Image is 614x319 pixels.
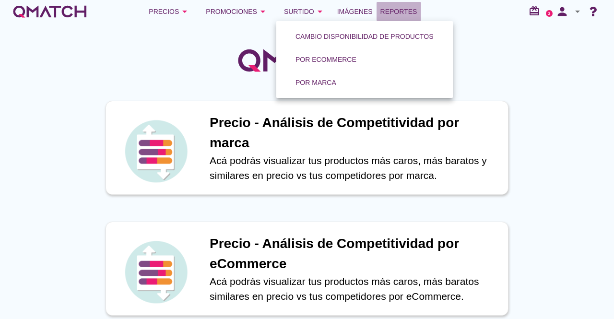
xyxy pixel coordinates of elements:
[284,48,368,71] a: Por eCommerce
[295,32,434,42] div: Cambio disponibilidad de productos
[198,2,276,21] button: Promociones
[210,113,498,153] h1: Precio - Análisis de Competitividad por marca
[284,6,326,17] div: Surtido
[572,6,583,17] i: arrow_drop_down
[92,222,522,316] a: iconPrecio - Análisis de Competitividad por eCommerceAcá podrás visualizar tus productos más caro...
[295,55,356,65] div: Por eCommerce
[141,2,198,21] button: Precios
[284,25,445,48] a: Cambio disponibilidad de productos
[12,2,88,21] a: white-qmatch-logo
[92,101,522,195] a: iconPrecio - Análisis de Competitividad por marcaAcá podrás visualizar tus productos más caros, m...
[333,2,377,21] a: Imágenes
[276,2,333,21] button: Surtido
[553,5,572,18] i: person
[314,6,326,17] i: arrow_drop_down
[210,153,498,183] p: Acá podrás visualizar tus productos más caros, más baratos y similares en precio vs tus competido...
[288,28,441,45] button: Cambio disponibilidad de productos
[288,51,364,68] button: Por eCommerce
[288,74,344,91] button: Por marca
[149,6,190,17] div: Precios
[337,6,373,17] span: Imágenes
[122,238,189,306] img: icon
[377,2,421,21] a: Reportes
[295,78,336,88] div: Por marca
[210,274,498,304] p: Acá podrás visualizar tus productos más caros, más baratos similares en precio vs tus competidore...
[235,36,379,84] img: QMatchLogo
[546,10,553,17] a: 2
[380,6,417,17] span: Reportes
[529,5,544,17] i: redeem
[257,6,269,17] i: arrow_drop_down
[122,118,189,185] img: icon
[210,234,498,274] h1: Precio - Análisis de Competitividad por eCommerce
[284,71,348,94] a: Por marca
[548,11,551,15] text: 2
[179,6,190,17] i: arrow_drop_down
[206,6,269,17] div: Promociones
